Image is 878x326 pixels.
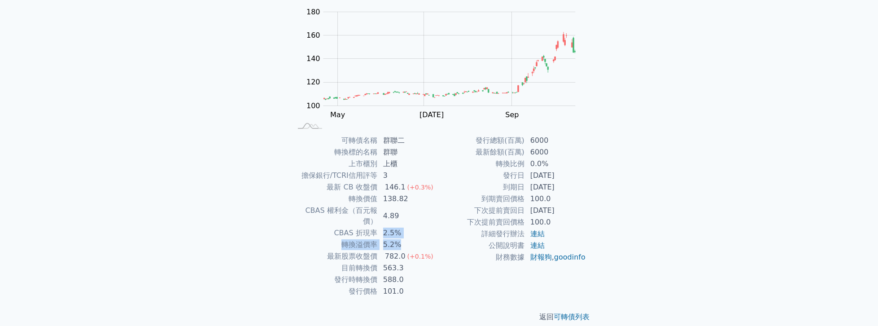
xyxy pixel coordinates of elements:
td: [DATE] [525,181,586,193]
tspan: 120 [306,78,320,86]
td: 6000 [525,135,586,146]
td: 最新 CB 收盤價 [292,181,378,193]
a: goodinfo [554,253,585,261]
td: 138.82 [378,193,439,205]
tspan: [DATE] [419,110,444,119]
td: 下次提前賣回價格 [439,216,525,228]
td: 最新股票收盤價 [292,251,378,262]
td: 發行價格 [292,286,378,297]
a: 連結 [530,229,545,238]
td: 發行總額(百萬) [439,135,525,146]
td: 2.5% [378,227,439,239]
td: 100.0 [525,193,586,205]
td: 588.0 [378,274,439,286]
td: 詳細發行辦法 [439,228,525,240]
td: 擔保銀行/TCRI信用評等 [292,170,378,181]
td: 財務數據 [439,251,525,263]
td: 100.0 [525,216,586,228]
tspan: 180 [306,8,320,16]
td: 轉換比例 [439,158,525,170]
tspan: 140 [306,54,320,63]
p: 返回 [281,312,597,322]
span: (+0.1%) [407,253,433,260]
tspan: May [330,110,345,119]
td: 可轉債名稱 [292,135,378,146]
td: 5.2% [378,239,439,251]
td: 到期日 [439,181,525,193]
td: CBAS 權利金（百元報價） [292,205,378,227]
div: 146.1 [383,182,407,193]
td: 上市櫃別 [292,158,378,170]
tspan: 160 [306,31,320,40]
td: 轉換溢價率 [292,239,378,251]
td: 轉換標的名稱 [292,146,378,158]
td: 上櫃 [378,158,439,170]
iframe: Chat Widget [833,283,878,326]
td: 發行日 [439,170,525,181]
td: 發行時轉換價 [292,274,378,286]
a: 連結 [530,241,545,250]
g: Chart [302,8,589,119]
td: 轉換價值 [292,193,378,205]
td: 最新餘額(百萬) [439,146,525,158]
td: [DATE] [525,170,586,181]
td: 563.3 [378,262,439,274]
div: 聊天小工具 [833,283,878,326]
td: 0.0% [525,158,586,170]
td: 群聯 [378,146,439,158]
td: 4.89 [378,205,439,227]
td: 群聯二 [378,135,439,146]
a: 財報狗 [530,253,552,261]
td: 3 [378,170,439,181]
tspan: 100 [306,101,320,110]
span: (+0.3%) [407,184,433,191]
td: 101.0 [378,286,439,297]
td: 下次提前賣回日 [439,205,525,216]
td: 到期賣回價格 [439,193,525,205]
tspan: Sep [505,110,519,119]
td: 6000 [525,146,586,158]
td: CBAS 折現率 [292,227,378,239]
td: 公開說明書 [439,240,525,251]
a: 可轉債列表 [554,313,590,321]
div: 782.0 [383,251,407,262]
td: , [525,251,586,263]
td: [DATE] [525,205,586,216]
td: 目前轉換價 [292,262,378,274]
